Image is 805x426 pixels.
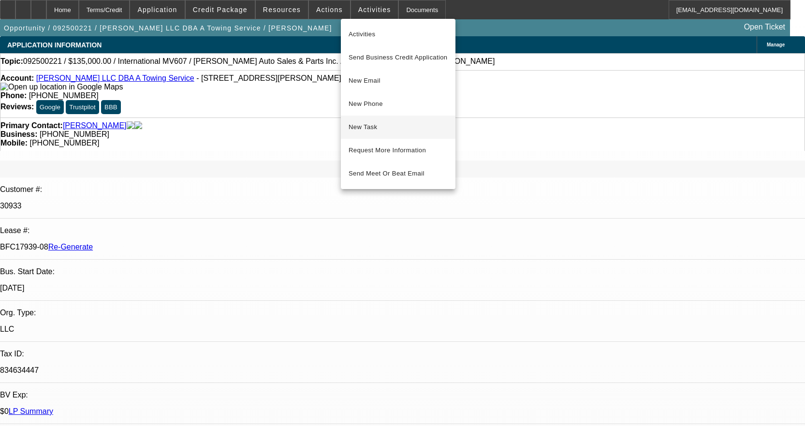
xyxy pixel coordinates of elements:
[349,52,448,63] span: Send Business Credit Application
[349,75,448,87] span: New Email
[349,29,448,40] span: Activities
[349,98,448,110] span: New Phone
[349,121,448,133] span: New Task
[349,145,448,156] span: Request More Information
[349,168,448,179] span: Send Meet Or Beat Email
